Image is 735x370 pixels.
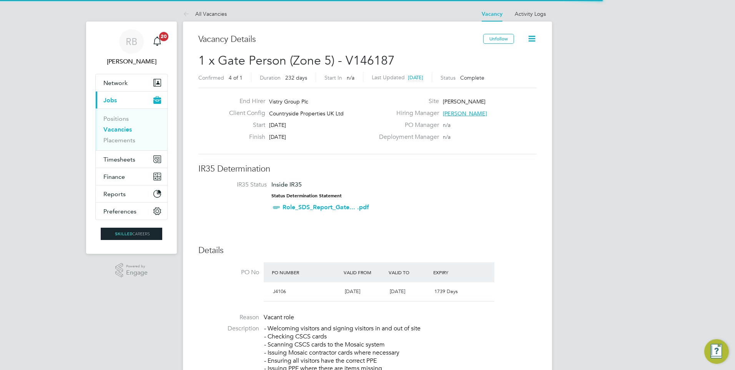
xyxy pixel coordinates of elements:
[374,133,439,141] label: Deployment Manager
[270,265,342,279] div: PO Number
[264,313,294,321] span: Vacant role
[443,122,451,128] span: n/a
[372,74,405,81] label: Last Updated
[283,203,369,211] a: Role_SDS_Report_Gate... .pdf
[269,98,308,105] span: Vistry Group Plc
[460,74,484,81] span: Complete
[271,193,342,198] strong: Status Determination Statement
[103,173,125,180] span: Finance
[95,228,168,240] a: Go to home page
[515,10,546,17] a: Activity Logs
[198,268,259,277] label: PO No
[443,98,486,105] span: [PERSON_NAME]
[198,245,537,256] h3: Details
[223,133,265,141] label: Finish
[103,156,135,163] span: Timesheets
[115,263,148,278] a: Powered byEngage
[96,185,167,202] button: Reports
[271,181,302,188] span: Inside IR35
[374,97,439,105] label: Site
[198,74,224,81] label: Confirmed
[273,288,286,295] span: J4106
[443,133,451,140] span: n/a
[374,121,439,129] label: PO Manager
[103,115,129,122] a: Positions
[95,29,168,66] a: RB[PERSON_NAME]
[345,288,360,295] span: [DATE]
[183,10,227,17] a: All Vacancies
[101,228,162,240] img: skilledcareers-logo-retina.png
[483,34,514,44] button: Unfollow
[260,74,281,81] label: Duration
[103,208,136,215] span: Preferences
[390,288,405,295] span: [DATE]
[342,265,387,279] div: Valid From
[103,79,128,87] span: Network
[431,265,476,279] div: Expiry
[198,34,483,45] h3: Vacancy Details
[198,163,537,175] h3: IR35 Determination
[229,74,243,81] span: 4 of 1
[96,203,167,220] button: Preferences
[96,74,167,91] button: Network
[441,74,456,81] label: Status
[198,313,259,322] label: Reason
[206,181,267,189] label: IR35 Status
[103,137,135,144] a: Placements
[103,126,132,133] a: Vacancies
[198,325,259,333] label: Description
[269,110,344,117] span: Countryside Properties UK Ltd
[126,37,137,47] span: RB
[150,29,165,54] a: 20
[387,265,432,279] div: Valid To
[482,11,502,17] a: Vacancy
[347,74,354,81] span: n/a
[96,168,167,185] button: Finance
[443,110,487,117] span: [PERSON_NAME]
[103,97,117,104] span: Jobs
[103,190,126,198] span: Reports
[269,122,286,128] span: [DATE]
[126,270,148,276] span: Engage
[96,108,167,150] div: Jobs
[408,74,423,81] span: [DATE]
[86,22,177,254] nav: Main navigation
[95,57,168,66] span: Ryan Burns
[198,53,395,68] span: 1 x Gate Person (Zone 5) - V146187
[159,32,168,41] span: 20
[126,263,148,270] span: Powered by
[96,151,167,168] button: Timesheets
[324,74,342,81] label: Start In
[285,74,307,81] span: 232 days
[223,109,265,117] label: Client Config
[223,121,265,129] label: Start
[374,109,439,117] label: Hiring Manager
[269,133,286,140] span: [DATE]
[96,92,167,108] button: Jobs
[223,97,265,105] label: End Hirer
[704,339,729,364] button: Engage Resource Center
[434,288,458,295] span: 1739 Days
